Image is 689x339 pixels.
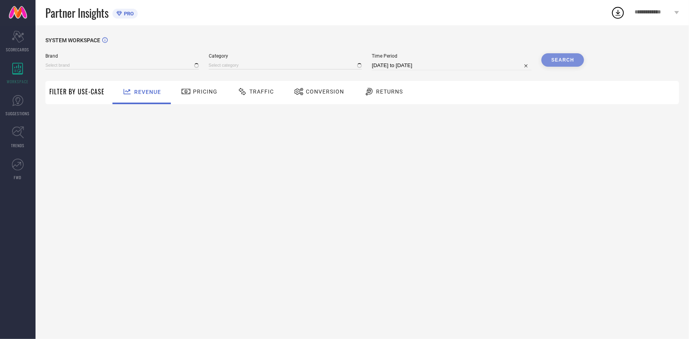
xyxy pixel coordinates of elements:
span: TRENDS [11,142,24,148]
span: Revenue [134,89,161,95]
span: Pricing [193,88,217,95]
span: Returns [376,88,403,95]
span: SCORECARDS [6,47,30,52]
span: Partner Insights [45,5,109,21]
span: SYSTEM WORKSPACE [45,37,100,43]
span: SUGGESTIONS [6,111,30,116]
span: Conversion [306,88,344,95]
span: Traffic [249,88,274,95]
span: Category [209,53,362,59]
input: Select time period [372,61,532,70]
span: WORKSPACE [7,79,29,84]
span: Brand [45,53,199,59]
span: Filter By Use-Case [49,87,105,96]
input: Select brand [45,61,199,69]
span: FWD [14,174,22,180]
span: Time Period [372,53,532,59]
input: Select category [209,61,362,69]
span: PRO [122,11,134,17]
div: Open download list [611,6,625,20]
